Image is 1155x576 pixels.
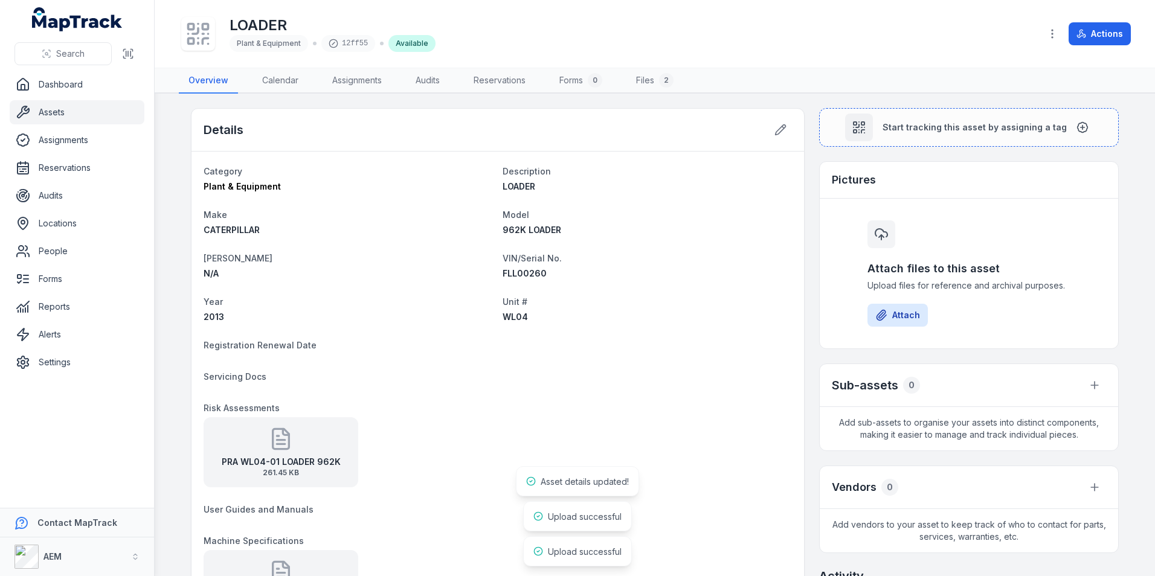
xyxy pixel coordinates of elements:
[179,68,238,94] a: Overview
[204,210,227,220] span: Make
[883,121,1067,133] span: Start tracking this asset by assigning a tag
[204,268,219,278] span: N/A
[503,166,551,176] span: Description
[503,296,527,307] span: Unit #
[10,128,144,152] a: Assignments
[222,468,341,478] span: 261.45 KB
[204,371,266,382] span: Servicing Docs
[10,322,144,347] a: Alerts
[37,517,117,528] strong: Contact MapTrack
[222,456,341,468] strong: PRA WL04-01 LOADER 962K
[1069,22,1131,45] button: Actions
[550,68,612,94] a: Forms0
[10,239,144,263] a: People
[10,184,144,208] a: Audits
[903,377,920,394] div: 0
[503,225,561,235] span: 962K LOADER
[819,108,1119,147] button: Start tracking this asset by assigning a tag
[832,479,877,496] h3: Vendors
[10,350,144,374] a: Settings
[503,181,535,191] span: LOADER
[204,312,224,322] span: 2013
[10,211,144,235] a: Locations
[43,551,62,562] strong: AEM
[541,476,629,487] span: Asset details updated!
[204,225,260,235] span: CATERPILLAR
[323,68,391,94] a: Assignments
[32,7,123,31] a: MapTrack
[204,340,317,350] span: Registration Renewal Date
[237,39,301,48] span: Plant & Equipment
[659,73,674,88] div: 2
[548,546,622,557] span: Upload successful
[867,280,1070,292] span: Upload files for reference and archival purposes.
[503,210,529,220] span: Model
[503,268,547,278] span: FLL00260
[820,407,1118,450] span: Add sub-assets to organise your assets into distinct components, making it easier to manage and t...
[626,68,683,94] a: Files2
[867,260,1070,277] h3: Attach files to this asset
[867,304,928,327] button: Attach
[204,121,243,138] h2: Details
[464,68,535,94] a: Reservations
[588,73,602,88] div: 0
[10,267,144,291] a: Forms
[204,181,281,191] span: Plant & Equipment
[204,166,242,176] span: Category
[881,479,898,496] div: 0
[56,48,85,60] span: Search
[204,253,272,263] span: [PERSON_NAME]
[10,295,144,319] a: Reports
[204,536,304,546] span: Machine Specifications
[406,68,449,94] a: Audits
[253,68,308,94] a: Calendar
[321,35,375,52] div: 12ff55
[230,16,436,35] h1: LOADER
[832,377,898,394] h2: Sub-assets
[820,509,1118,552] span: Add vendors to your asset to keep track of who to contact for parts, services, warranties, etc.
[10,156,144,180] a: Reservations
[388,35,436,52] div: Available
[832,171,876,188] h3: Pictures
[204,504,314,514] span: User Guides and Manuals
[503,253,562,263] span: VIN/Serial No.
[14,42,112,65] button: Search
[204,403,280,413] span: Risk Assessments
[548,511,622,522] span: Upload successful
[503,312,528,322] span: WL04
[10,100,144,124] a: Assets
[204,296,223,307] span: Year
[10,72,144,97] a: Dashboard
